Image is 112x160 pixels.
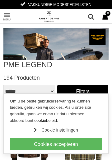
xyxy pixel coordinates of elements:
a: cookiebeleid [35,118,57,123]
p: Om u de beste gebruikerservaring te kunnen bieden, gebruiken wij cookies. Als u onze site gebruik... [10,98,96,124]
img: Fabert de Wit [38,11,60,22]
h1: PME LEGEND [3,60,109,69]
span: 194 Producten [3,75,40,81]
span: 0 [105,11,110,16]
a: Filters [57,85,109,97]
img: PME LEGEND [3,28,109,60]
a: Fabert de Wit [30,9,82,23]
a: Cookie instellingen [10,125,102,135]
a: Cookies accepteren [10,138,102,150]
